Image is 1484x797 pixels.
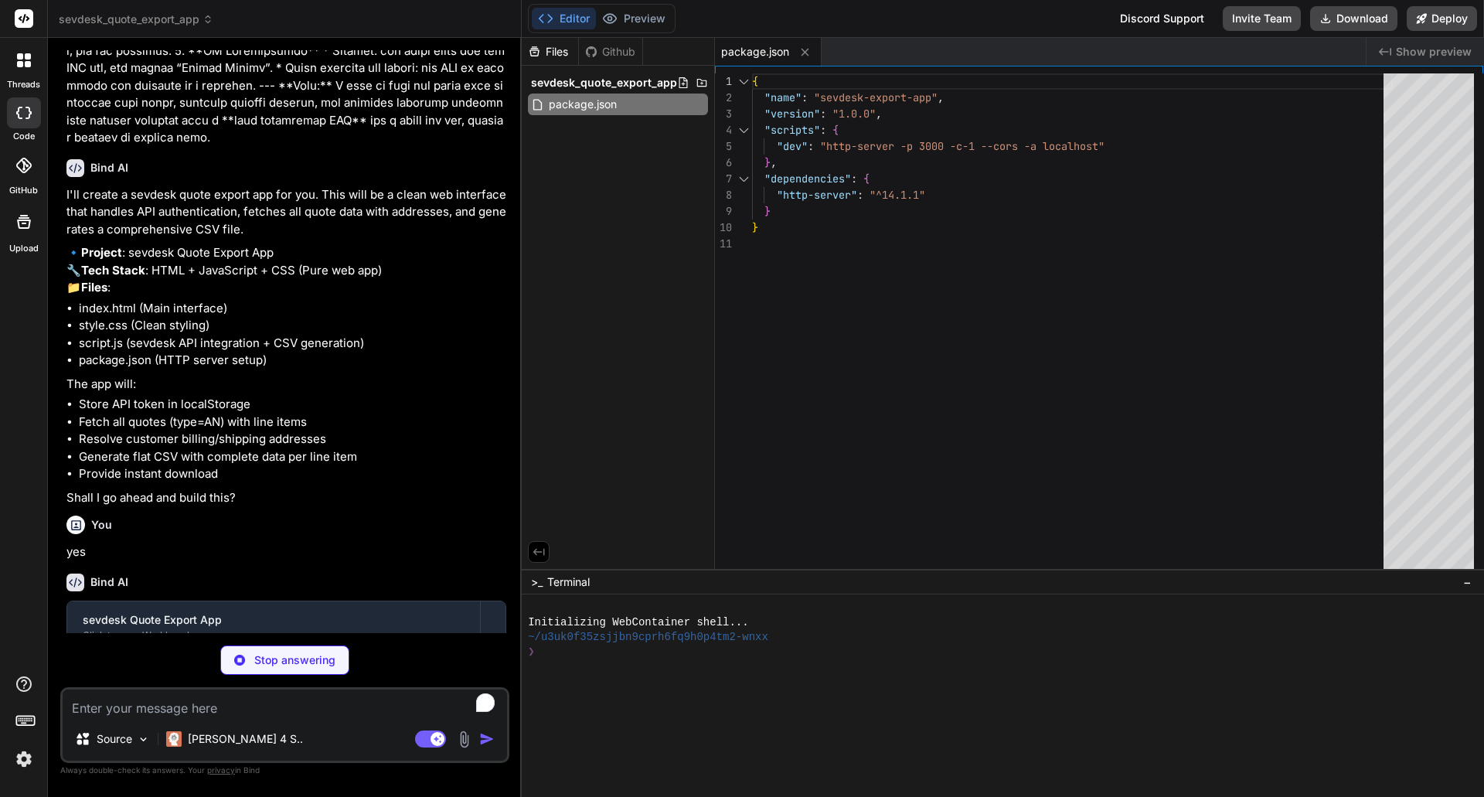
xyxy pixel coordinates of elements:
[863,172,870,186] span: {
[9,184,38,197] label: GitHub
[66,186,506,239] p: I'll create a sevdesk quote export app for you. This will be a clean web interface that handles A...
[9,242,39,255] label: Upload
[79,465,506,483] li: Provide instant download
[66,543,506,561] p: yes
[7,78,40,91] label: threads
[528,615,749,630] span: Initializing WebContainer shell...
[715,171,732,187] div: 7
[479,731,495,747] img: icon
[59,12,213,27] span: sevdesk_quote_export_app
[79,414,506,431] li: Fetch all quotes (type=AN) with line items
[90,160,128,175] h6: Bind AI
[79,352,506,370] li: package.json (HTTP server setup)
[90,574,128,590] h6: Bind AI
[83,629,465,642] div: Click to open Workbench
[254,652,335,668] p: Stop answering
[733,171,754,187] div: Click to collapse the range.
[79,317,506,335] li: style.css (Clean styling)
[531,75,677,90] span: sevdesk_quote_export_app
[771,155,777,169] span: ,
[715,106,732,122] div: 3
[721,44,789,60] span: package.json
[1396,44,1472,60] span: Show preview
[832,107,876,121] span: "1.0.0"
[715,203,732,220] div: 9
[870,188,925,202] span: "^14.1.1"
[715,122,732,138] div: 4
[547,574,590,590] span: Terminal
[67,601,480,652] button: sevdesk Quote Export AppClick to open Workbench
[547,95,618,114] span: package.json
[808,139,814,153] span: :
[876,107,882,121] span: ,
[81,263,145,278] strong: Tech Stack
[715,236,732,252] div: 11
[814,90,938,104] span: "sevdesk-export-app"
[166,731,182,747] img: Claude 4 Sonnet
[1223,6,1301,31] button: Invite Team
[596,8,672,29] button: Preview
[764,90,802,104] span: "name"
[81,245,122,260] strong: Project
[137,733,150,746] img: Pick Models
[820,123,826,137] span: :
[13,130,35,143] label: code
[528,630,768,645] span: ~/u3uk0f35zsjjbn9cprh6fq9h0p4tm2-wnxx
[938,90,944,104] span: ,
[79,431,506,448] li: Resolve customer billing/shipping addresses
[752,220,758,234] span: }
[777,188,857,202] span: "http-server"
[532,8,596,29] button: Editor
[188,731,303,747] p: [PERSON_NAME] 4 S..
[1310,6,1397,31] button: Download
[66,489,506,507] p: Shall I go ahead and build this?
[715,90,732,106] div: 2
[66,376,506,393] p: The app will:
[531,574,543,590] span: >_
[528,645,536,659] span: ❯
[752,74,758,88] span: {
[83,612,465,628] div: sevdesk Quote Export App
[79,335,506,353] li: script.js (sevdesk API integration + CSV generation)
[715,155,732,171] div: 6
[63,690,507,717] textarea: To enrich screen reader interactions, please activate Accessibility in Grammarly extension settings
[79,396,506,414] li: Store API token in localStorage
[81,280,107,295] strong: Files
[733,73,754,90] div: Click to collapse the range.
[715,187,732,203] div: 8
[97,731,132,747] p: Source
[857,188,863,202] span: :
[764,204,771,218] span: }
[851,172,857,186] span: :
[802,90,808,104] span: :
[1463,574,1472,590] span: −
[579,44,642,60] div: Github
[11,746,37,772] img: settings
[79,300,506,318] li: index.html (Main interface)
[522,44,578,60] div: Files
[715,138,732,155] div: 5
[1460,570,1475,594] button: −
[764,123,820,137] span: "scripts"
[60,763,509,778] p: Always double-check its answers. Your in Bind
[715,73,732,90] div: 1
[832,123,839,137] span: {
[764,107,820,121] span: "version"
[715,220,732,236] div: 10
[733,122,754,138] div: Click to collapse the range.
[764,155,771,169] span: }
[91,517,112,533] h6: You
[79,448,506,466] li: Generate flat CSV with complete data per line item
[777,139,808,153] span: "dev"
[207,765,235,775] span: privacy
[1407,6,1477,31] button: Deploy
[820,107,826,121] span: :
[66,244,506,297] p: 🔹 : sevdesk Quote Export App 🔧 : HTML + JavaScript + CSS (Pure web app) 📁 :
[1111,6,1213,31] div: Discord Support
[764,172,851,186] span: "dependencies"
[455,731,473,748] img: attachment
[820,139,1104,153] span: "http-server -p 3000 -c-1 --cors -a localhost"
